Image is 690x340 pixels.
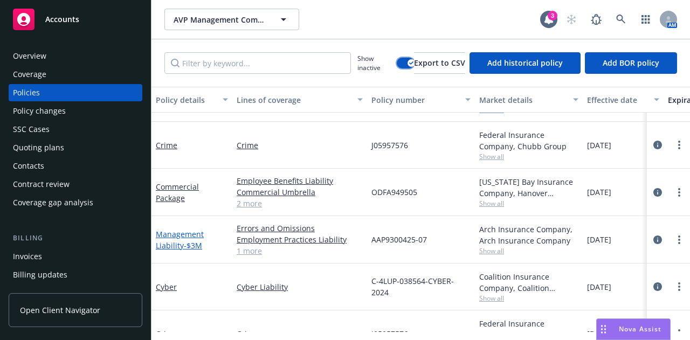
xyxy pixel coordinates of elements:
a: 1 more [237,245,363,256]
span: C-4LUP-038564-CYBER-2024 [371,275,471,298]
a: Start snowing [561,9,582,30]
div: Coverage gap analysis [13,194,93,211]
a: circleInformation [651,233,664,246]
a: more [673,186,686,199]
span: Export to CSV [414,58,465,68]
div: Policies [13,84,40,101]
div: Drag to move [597,319,610,339]
div: Federal Insurance Company, Chubb Group [479,129,578,152]
span: AVP Management Company, LLC [174,14,267,25]
div: Policy details [156,94,216,106]
div: Overview [13,47,46,65]
div: Policy changes [13,102,66,120]
span: J05957576 [371,328,408,339]
button: AVP Management Company, LLC [164,9,299,30]
input: Filter by keyword... [164,52,351,74]
span: [DATE] [587,328,611,339]
div: Billing updates [13,266,67,283]
a: more [673,138,686,151]
div: Arch Insurance Company, Arch Insurance Company [479,224,578,246]
a: Overview [9,47,142,65]
span: Add historical policy [487,58,563,68]
span: [DATE] [587,281,611,293]
div: Contacts [13,157,44,175]
a: Billing updates [9,266,142,283]
a: Crime [156,140,177,150]
a: Accounts [9,4,142,34]
a: Employment Practices Liability [237,234,363,245]
div: Effective date [587,94,647,106]
a: Coverage [9,66,142,83]
a: circleInformation [651,186,664,199]
button: Export to CSV [414,52,465,74]
a: Switch app [635,9,657,30]
a: circleInformation [651,280,664,293]
span: Show all [479,199,578,208]
span: Nova Assist [619,324,661,334]
a: Cyber Liability [237,281,363,293]
div: Coverage [13,66,46,83]
div: Invoices [13,248,42,265]
a: Policies [9,84,142,101]
div: SSC Cases [13,121,50,138]
div: Market details [479,94,567,106]
button: Policy number [367,87,475,113]
a: Employee Benefits Liability [237,175,363,186]
a: more [673,233,686,246]
a: circleInformation [651,138,664,151]
span: ODFA949505 [371,186,417,198]
a: Crime [237,328,363,339]
span: Open Client Navigator [20,304,100,316]
a: more [673,327,686,340]
a: Errors and Omissions [237,223,363,234]
a: Coverage gap analysis [9,194,142,211]
div: 3 [548,11,557,20]
span: AAP9300425-07 [371,234,427,245]
div: Lines of coverage [237,94,351,106]
a: Commercial Package [156,182,199,203]
span: Show inactive [357,54,392,72]
a: Commercial Umbrella [237,186,363,198]
button: Add BOR policy [585,52,677,74]
span: Accounts [45,15,79,24]
a: Quoting plans [9,139,142,156]
span: Show all [479,152,578,161]
a: Invoices [9,248,142,265]
div: Billing [9,233,142,244]
a: more [673,280,686,293]
a: Management Liability [156,229,204,251]
a: Crime [237,140,363,151]
span: [DATE] [587,140,611,151]
span: Add BOR policy [603,58,659,68]
a: Report a Bug [585,9,607,30]
a: Contract review [9,176,142,193]
a: SSC Cases [9,121,142,138]
a: 2 more [237,198,363,209]
button: Lines of coverage [232,87,367,113]
div: Policy number [371,94,459,106]
div: Coalition Insurance Company, Coalition Insurance Solutions (Carrier) [479,271,578,294]
span: Show all [479,246,578,255]
a: Policy changes [9,102,142,120]
a: Search [610,9,632,30]
a: Contacts [9,157,142,175]
button: Add historical policy [470,52,581,74]
button: Market details [475,87,583,113]
a: Crime [156,329,177,339]
div: [US_STATE] Bay Insurance Company, Hanover Insurance Group [479,176,578,199]
div: Quoting plans [13,139,64,156]
div: Contract review [13,176,70,193]
span: Show all [479,294,578,303]
span: [DATE] [587,186,611,198]
span: J05957576 [371,140,408,151]
span: [DATE] [587,234,611,245]
button: Nova Assist [596,318,671,340]
a: Cyber [156,282,177,292]
span: - $3M [184,240,202,251]
button: Effective date [583,87,664,113]
button: Policy details [151,87,232,113]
